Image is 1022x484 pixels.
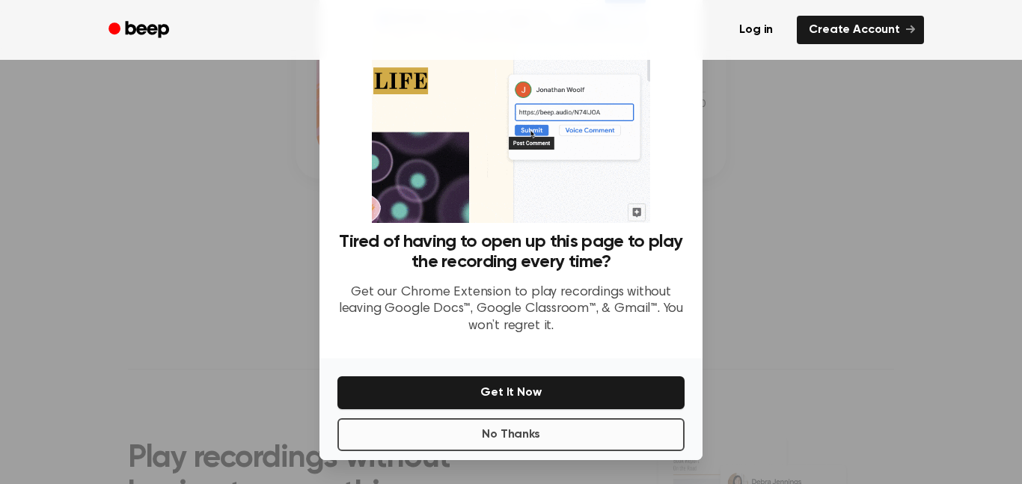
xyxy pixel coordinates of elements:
a: Beep [98,16,183,45]
h3: Tired of having to open up this page to play the recording every time? [337,232,685,272]
a: Create Account [797,16,924,44]
a: Log in [724,13,788,47]
button: No Thanks [337,418,685,451]
p: Get our Chrome Extension to play recordings without leaving Google Docs™, Google Classroom™, & Gm... [337,284,685,335]
button: Get It Now [337,376,685,409]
